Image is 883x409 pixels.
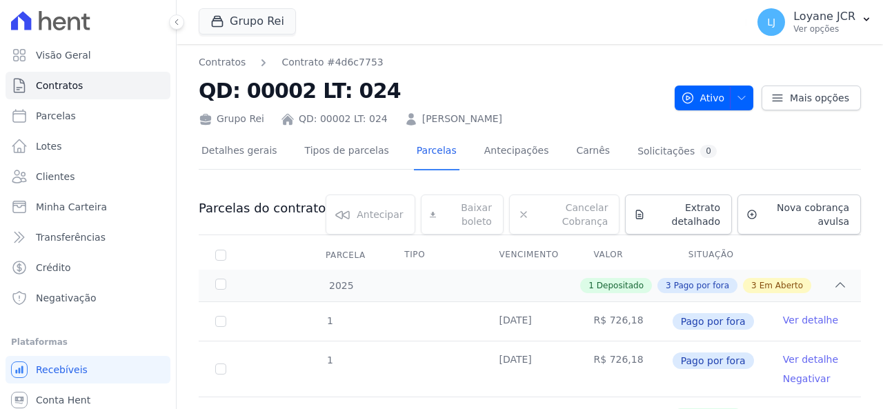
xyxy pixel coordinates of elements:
span: 3 [751,279,757,292]
a: Contratos [6,72,170,99]
a: Ver detalhe [783,352,838,366]
span: Lotes [36,139,62,153]
th: Situação [672,241,766,270]
a: Contrato #4d6c7753 [281,55,383,70]
td: [DATE] [482,341,577,397]
span: 1 [588,279,594,292]
button: LJ Loyane JCR Ver opções [746,3,883,41]
a: Ver detalhe [783,313,838,327]
th: Tipo [388,241,482,270]
span: Recebíveis [36,363,88,377]
span: Pago por fora [674,279,729,292]
a: Lotes [6,132,170,160]
span: Contratos [36,79,83,92]
a: Parcelas [414,134,459,170]
span: Crédito [36,261,71,275]
div: Plataformas [11,334,165,350]
a: Carnês [573,134,613,170]
a: Detalhes gerais [199,134,280,170]
span: LJ [767,17,775,27]
span: 3 [666,279,671,292]
div: 0 [700,145,717,158]
a: Negativar [783,373,831,384]
a: QD: 00002 LT: 024 [299,112,388,126]
nav: Breadcrumb [199,55,664,70]
a: Nova cobrança avulsa [737,194,861,235]
a: Transferências [6,223,170,251]
p: Ver opções [793,23,855,34]
a: Solicitações0 [635,134,720,170]
span: Negativação [36,291,97,305]
span: Parcelas [36,109,76,123]
p: Loyane JCR [793,10,855,23]
input: Só é possível selecionar pagamentos em aberto [215,316,226,327]
span: Transferências [36,230,106,244]
div: Grupo Rei [199,112,264,126]
span: Em Aberto [760,279,803,292]
td: R$ 726,18 [577,341,672,397]
a: Negativação [6,284,170,312]
span: Clientes [36,170,75,183]
a: [PERSON_NAME] [422,112,502,126]
nav: Breadcrumb [199,55,384,70]
th: Valor [577,241,672,270]
span: Mais opções [790,91,849,105]
button: Ativo [675,86,754,110]
div: Parcela [309,241,382,269]
span: Extrato detalhado [651,201,720,228]
span: Conta Hent [36,393,90,407]
a: Crédito [6,254,170,281]
span: Nova cobrança avulsa [763,201,849,228]
span: Depositado [597,279,644,292]
input: Só é possível selecionar pagamentos em aberto [215,363,226,375]
div: Solicitações [637,145,717,158]
span: Ativo [681,86,725,110]
span: 1 [326,315,333,326]
a: Recebíveis [6,356,170,383]
a: Tipos de parcelas [302,134,392,170]
button: Grupo Rei [199,8,296,34]
h3: Parcelas do contrato [199,200,326,217]
span: 1 [326,355,333,366]
td: R$ 726,18 [577,302,672,341]
span: Visão Geral [36,48,91,62]
a: Clientes [6,163,170,190]
th: Vencimento [482,241,577,270]
h2: QD: 00002 LT: 024 [199,75,664,106]
span: Pago por fora [673,313,754,330]
a: Extrato detalhado [625,194,732,235]
a: Antecipações [482,134,552,170]
a: Minha Carteira [6,193,170,221]
a: Visão Geral [6,41,170,69]
span: Minha Carteira [36,200,107,214]
span: Pago por fora [673,352,754,369]
a: Contratos [199,55,246,70]
a: Parcelas [6,102,170,130]
a: Mais opções [762,86,861,110]
td: [DATE] [482,302,577,341]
